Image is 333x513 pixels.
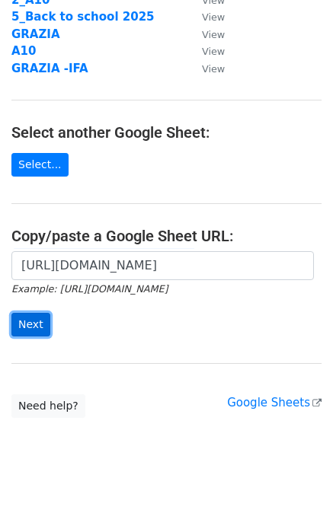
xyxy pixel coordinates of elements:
[187,10,225,24] a: View
[11,227,322,245] h4: Copy/paste a Google Sheet URL:
[257,440,333,513] div: Widget chat
[11,313,50,336] input: Next
[11,27,60,41] a: GRAZIA
[11,251,314,280] input: Paste your Google Sheet URL here
[11,44,36,58] a: A10
[11,283,168,295] small: Example: [URL][DOMAIN_NAME]
[202,11,225,23] small: View
[257,440,333,513] iframe: Chat Widget
[187,62,225,75] a: View
[202,29,225,40] small: View
[202,46,225,57] small: View
[187,44,225,58] a: View
[227,396,322,409] a: Google Sheets
[187,27,225,41] a: View
[202,63,225,75] small: View
[11,153,69,177] a: Select...
[11,62,88,75] a: GRAZIA -IFA
[11,10,155,24] a: 5_Back to school 2025
[11,123,322,142] h4: Select another Google Sheet:
[11,394,85,418] a: Need help?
